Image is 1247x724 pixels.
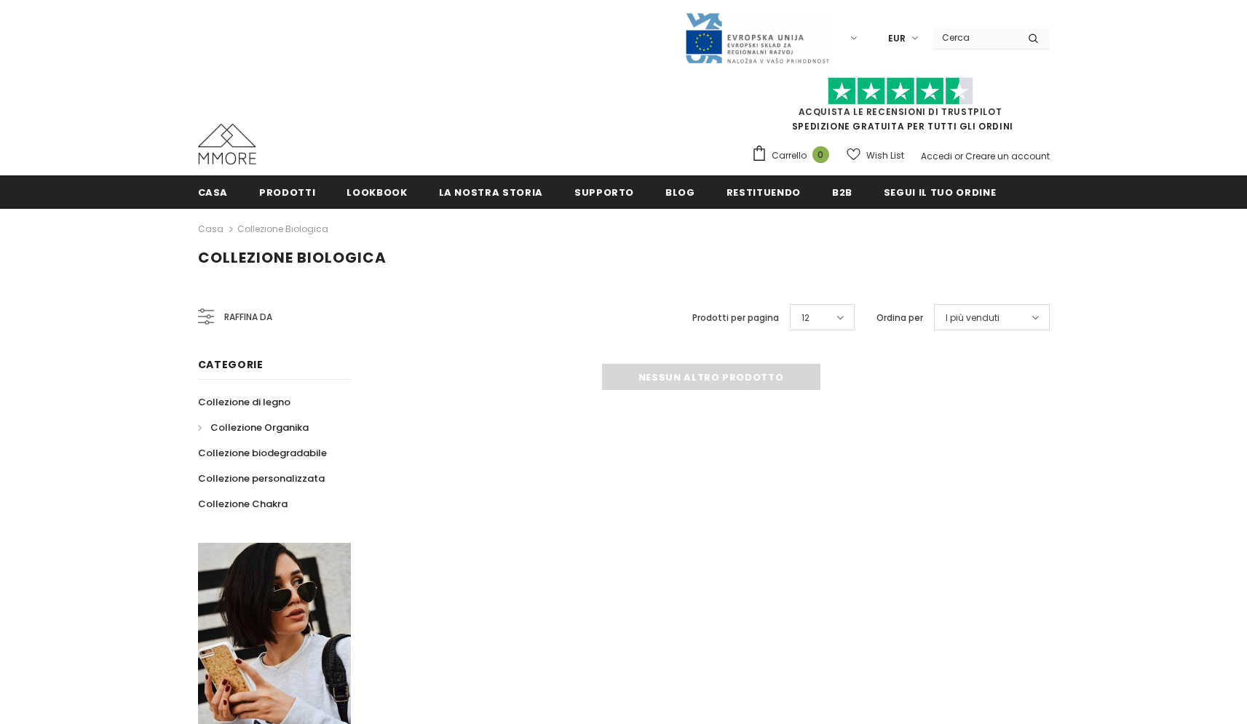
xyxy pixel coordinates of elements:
span: Collezione biodegradabile [198,446,327,460]
a: Collezione biologica [237,223,328,235]
a: Restituendo [727,175,801,208]
span: Collezione di legno [198,395,290,409]
a: Collezione Organika [198,415,309,440]
span: Collezione personalizzata [198,472,325,485]
span: Segui il tuo ordine [884,186,996,199]
span: supporto [574,186,634,199]
a: Wish List [847,143,904,168]
span: EUR [888,31,906,46]
img: Javni Razpis [684,12,830,65]
a: Creare un account [965,150,1050,162]
span: Raffina da [224,309,272,325]
span: 0 [812,146,829,163]
span: Lookbook [347,186,407,199]
a: Blog [665,175,695,208]
span: Categorie [198,357,264,372]
a: Javni Razpis [684,31,830,44]
span: Carrello [772,148,807,163]
a: Casa [198,175,229,208]
span: Wish List [866,148,904,163]
span: Blog [665,186,695,199]
span: SPEDIZIONE GRATUITA PER TUTTI GLI ORDINI [751,84,1050,132]
a: Accedi [921,150,952,162]
a: supporto [574,175,634,208]
a: B2B [832,175,852,208]
a: Lookbook [347,175,407,208]
span: Casa [198,186,229,199]
label: Ordina per [876,311,923,325]
a: Segui il tuo ordine [884,175,996,208]
label: Prodotti per pagina [692,311,779,325]
img: Fidati di Pilot Stars [828,77,973,106]
span: Collezione Chakra [198,497,288,511]
span: B2B [832,186,852,199]
span: I più venduti [946,311,999,325]
span: Prodotti [259,186,315,199]
span: Restituendo [727,186,801,199]
span: Collezione biologica [198,247,387,268]
span: Collezione Organika [210,421,309,434]
a: Collezione biodegradabile [198,440,327,466]
a: Collezione Chakra [198,491,288,517]
span: La nostra storia [439,186,543,199]
a: La nostra storia [439,175,543,208]
a: Collezione di legno [198,389,290,415]
a: Carrello 0 [751,145,836,167]
input: Search Site [933,27,1017,48]
a: Collezione personalizzata [198,466,325,491]
img: Casi MMORE [198,124,256,164]
span: or [954,150,963,162]
a: Acquista le recensioni di TrustPilot [799,106,1002,118]
a: Casa [198,220,223,238]
span: 12 [801,311,809,325]
a: Prodotti [259,175,315,208]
